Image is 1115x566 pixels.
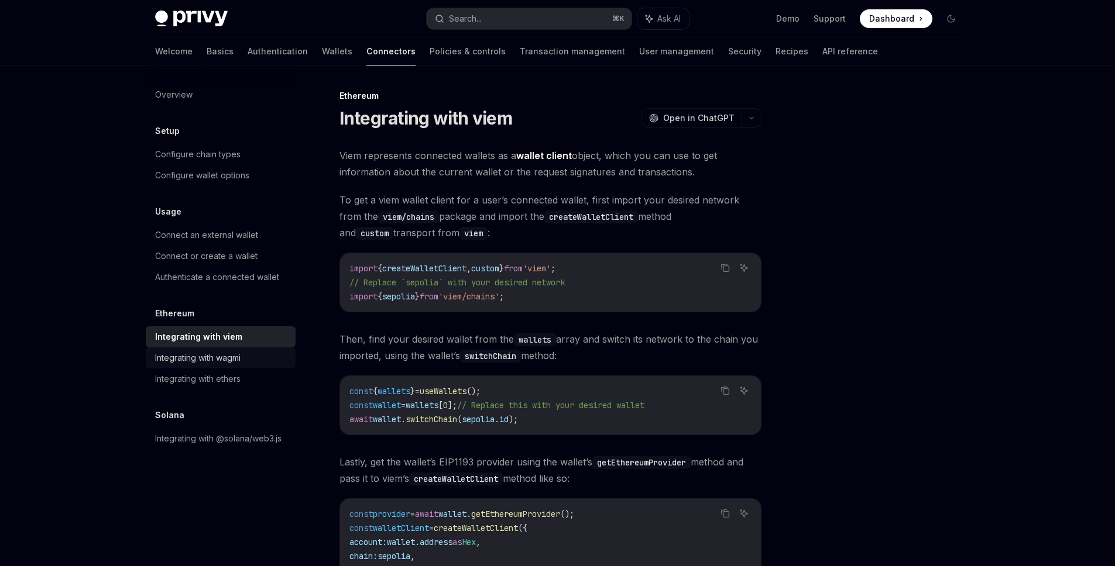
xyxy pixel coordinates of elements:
span: const [349,523,373,533]
span: . [415,537,420,547]
div: Integrating with ethers [155,372,241,386]
span: Dashboard [869,13,914,25]
h5: Setup [155,124,180,138]
span: const [349,386,373,396]
a: Overview [146,84,296,105]
span: . [401,414,406,424]
span: = [401,400,406,410]
span: account: [349,537,387,547]
span: , [476,537,481,547]
span: Ask AI [657,13,681,25]
span: ( [457,414,462,424]
span: 'viem/chains' [438,291,499,302]
div: Integrating with @solana/web3.js [155,432,282,446]
span: wallet [373,414,401,424]
div: Configure wallet options [155,168,249,182]
span: , [410,551,415,561]
span: sepolia [382,291,415,302]
code: viem/chains [378,210,439,223]
span: id [499,414,509,424]
span: } [410,386,415,396]
button: Copy the contents from the code block [718,260,733,275]
a: Integrating with viem [146,326,296,347]
span: 0 [443,400,448,410]
span: [ [438,400,443,410]
a: Security [728,37,761,65]
div: Authenticate a connected wallet [155,270,279,284]
span: import [349,291,378,302]
div: Search... [449,12,482,26]
span: await [415,509,438,519]
button: Ask AI [736,260,752,275]
a: Wallets [322,37,352,65]
a: Integrating with wagmi [146,347,296,368]
span: from [504,263,523,274]
span: (); [560,509,574,519]
a: API reference [822,37,878,65]
span: // Replace `sepolia` with your desired network [349,277,565,288]
code: custom [356,227,393,240]
span: = [415,386,420,396]
a: Connect or create a wallet [146,246,296,267]
a: Demo [776,13,800,25]
button: Ask AI [736,383,752,398]
code: switchChain [460,350,521,363]
span: wallets [378,386,410,396]
span: , [466,263,471,274]
span: ]; [448,400,457,410]
a: Policies & controls [430,37,506,65]
span: ; [551,263,555,274]
span: sepolia [378,551,410,561]
span: provider [373,509,410,519]
a: Connect an external wallet [146,225,296,246]
a: Connectors [366,37,416,65]
button: Open in ChatGPT [641,108,742,128]
span: // Replace this with your desired wallet [457,400,644,410]
span: = [429,523,434,533]
a: User management [639,37,714,65]
button: Ask AI [637,8,689,29]
div: Integrating with viem [155,330,242,344]
span: Viem represents connected wallets as a object, which you can use to get information about the cur... [339,147,761,180]
strong: wallet client [516,150,572,161]
button: Toggle dark mode [942,9,960,28]
div: Overview [155,88,193,102]
a: Support [814,13,846,25]
a: wallet client [516,150,572,162]
span: (); [466,386,481,396]
button: Copy the contents from the code block [718,506,733,521]
span: { [373,386,378,396]
a: Dashboard [860,9,932,28]
a: Configure chain types [146,144,296,165]
span: walletClient [373,523,429,533]
button: Search...⌘K [427,8,632,29]
a: Welcome [155,37,193,65]
code: getEthereumProvider [592,456,691,469]
span: Hex [462,537,476,547]
span: createWalletClient [434,523,518,533]
span: chain: [349,551,378,561]
h5: Solana [155,408,184,422]
button: Copy the contents from the code block [718,383,733,398]
span: as [452,537,462,547]
span: switchChain [406,414,457,424]
span: } [415,291,420,302]
span: Lastly, get the wallet’s EIP1193 provider using the wallet’s method and pass it to viem’s method ... [339,454,761,486]
h5: Usage [155,205,181,219]
span: { [378,291,382,302]
span: ); [509,414,518,424]
span: getEthereumProvider [471,509,560,519]
span: wallet [373,400,401,410]
code: createWalletClient [409,472,503,485]
div: Connect or create a wallet [155,249,258,263]
span: ; [499,291,504,302]
span: 'viem' [523,263,551,274]
span: import [349,263,378,274]
span: . [495,414,499,424]
span: wallet [438,509,466,519]
span: Then, find your desired wallet from the array and switch its network to the chain you imported, u... [339,331,761,364]
img: dark logo [155,11,228,27]
code: viem [459,227,488,240]
code: wallets [514,333,556,346]
span: wallet [387,537,415,547]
